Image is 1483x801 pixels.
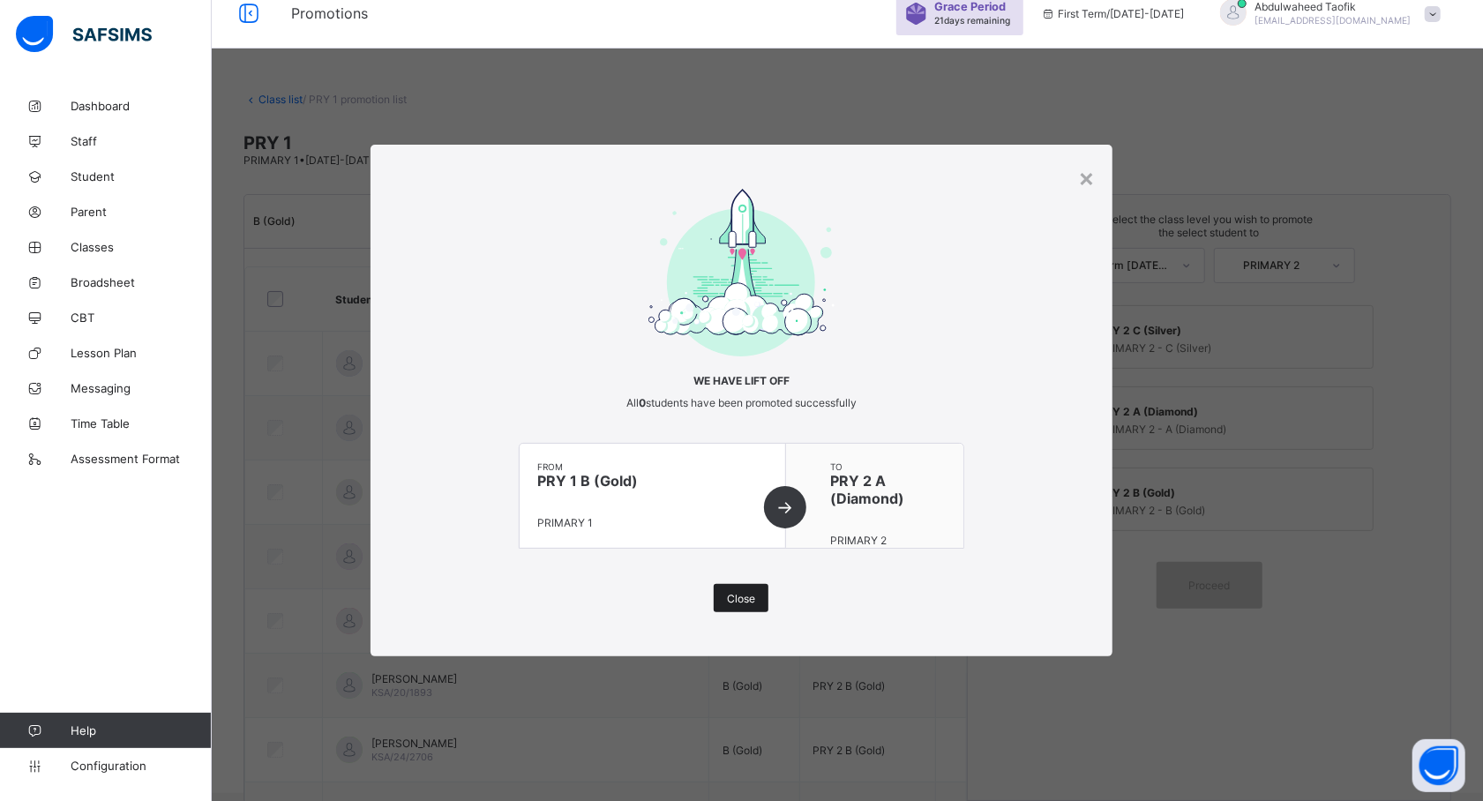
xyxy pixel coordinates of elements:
span: Promotions [291,4,879,22]
span: session/term information [1041,7,1185,20]
span: Dashboard [71,99,212,113]
span: PRIMARY 2 [830,534,887,547]
span: PRIMARY 1 [537,516,593,529]
span: PRY 1 B (Gold) [537,472,767,490]
span: 21 days remaining [934,15,1010,26]
div: × [1078,162,1095,192]
span: Staff [71,134,212,148]
span: Messaging [71,381,212,395]
img: take-off-complete.1ce1a4aa937d04e8611fc73cc7ee0ef8.svg [648,189,835,357]
span: Lesson Plan [71,346,212,360]
span: Broadsheet [71,275,212,289]
span: Parent [71,205,212,219]
span: We have lift off [519,374,963,387]
span: Assessment Format [71,452,212,466]
span: Classes [71,240,212,254]
span: Configuration [71,759,211,773]
img: sticker-purple.71386a28dfed39d6af7621340158ba97.svg [905,3,927,25]
span: All students have been promoted successfully [626,396,857,409]
span: Student [71,169,212,183]
span: PRY 2 A (Diamond) [830,472,946,507]
b: 0 [639,396,646,409]
span: to [830,461,946,472]
button: Open asap [1412,739,1465,792]
img: safsims [16,16,152,53]
span: [EMAIL_ADDRESS][DOMAIN_NAME] [1255,15,1412,26]
span: Time Table [71,416,212,430]
span: Close [727,592,755,605]
span: Help [71,723,211,737]
span: from [537,461,767,472]
span: CBT [71,311,212,325]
